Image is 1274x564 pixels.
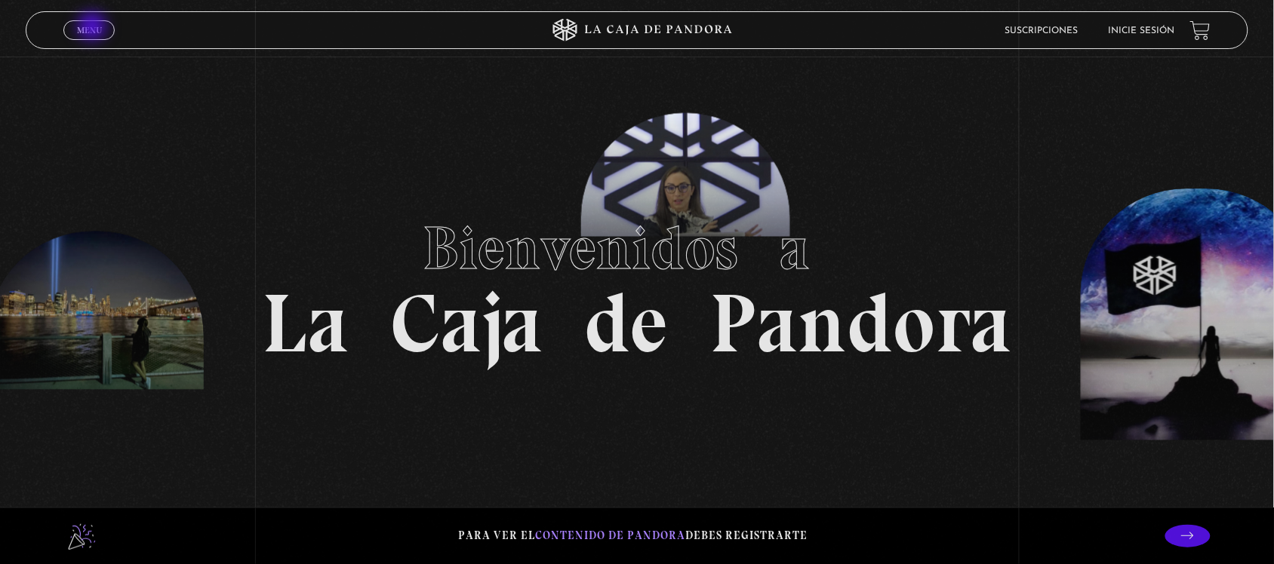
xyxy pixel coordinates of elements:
a: View your shopping cart [1190,20,1211,40]
a: Inicie sesión [1109,26,1175,35]
span: Menu [77,26,102,35]
span: Cerrar [72,38,107,49]
span: Bienvenidos a [423,212,851,284]
a: Suscripciones [1005,26,1079,35]
span: contenido de Pandora [536,529,686,542]
p: Para ver el debes registrarte [459,526,808,546]
h1: La Caja de Pandora [263,199,1012,365]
